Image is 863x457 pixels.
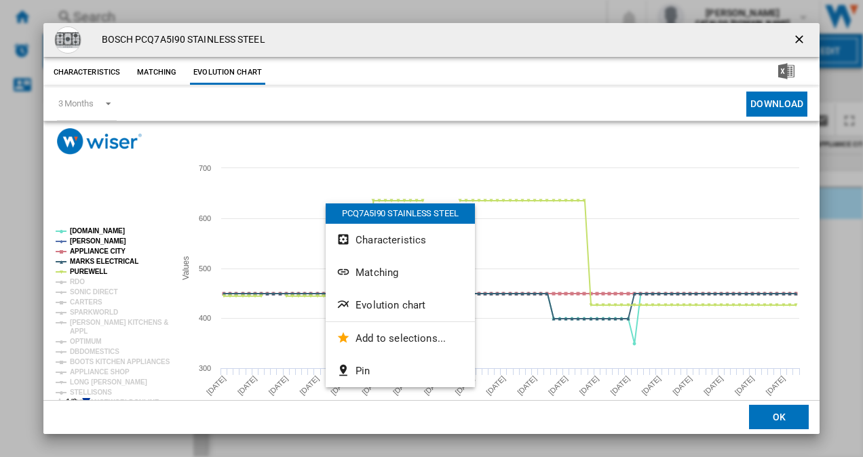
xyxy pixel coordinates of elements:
[733,374,755,397] tspan: [DATE]
[70,268,107,275] tspan: PUREWELL
[70,319,168,326] tspan: [PERSON_NAME] KITCHENS &
[70,237,126,245] tspan: [PERSON_NAME]
[70,247,126,255] tspan: APPLIANCE CITY
[70,288,117,296] tspan: SONIC DIRECT
[356,332,446,344] span: Add to selections...
[199,214,211,222] tspan: 600
[792,33,809,49] ng-md-icon: getI18NText('BUTTONS.CLOSE_DIALOG')
[356,266,398,279] span: Matching
[199,264,211,273] tspan: 500
[671,374,693,397] tspan: [DATE]
[749,405,809,430] button: OK
[764,374,786,397] tspan: [DATE]
[356,234,426,246] span: Characteristics
[484,374,507,397] tspan: [DATE]
[356,299,425,311] span: Evolution chart
[267,374,289,397] tspan: [DATE]
[746,92,807,117] button: Download
[70,309,118,316] tspan: SPARKWORLD
[199,314,211,322] tspan: 400
[70,298,102,306] tspan: CARTERS
[66,397,77,407] text: 1/2
[778,63,794,79] img: excel-24x24.png
[577,374,600,397] tspan: [DATE]
[326,355,475,387] button: Pin...
[516,374,538,397] tspan: [DATE]
[180,256,190,280] tspan: Values
[57,128,142,155] img: logo_wiser_300x94.png
[70,358,170,365] tspan: BOOTS KITCHEN APPLIANCES
[546,374,569,397] tspan: [DATE]
[326,289,475,321] button: Evolution chart
[787,26,814,54] button: getI18NText('BUTTONS.CLOSE_DIALOG')
[58,98,94,108] div: 3 Months
[235,374,258,397] tspan: [DATE]
[70,389,112,396] tspan: STELLISONS
[70,338,102,345] tspan: OPTIMUM
[95,33,265,47] h4: BOSCH PCQ7A5I90 STAINLESS STEEL
[43,23,820,435] md-dialog: Product popup
[70,378,147,386] tspan: LONG [PERSON_NAME]
[205,374,227,397] tspan: [DATE]
[356,365,370,377] span: Pin
[70,348,119,355] tspan: DBDOMESTICS
[70,258,138,265] tspan: MARKS ELECTRICAL
[609,374,631,397] tspan: [DATE]
[702,374,725,397] tspan: [DATE]
[640,374,662,397] tspan: [DATE]
[70,278,85,285] tspan: RDO
[70,227,125,235] tspan: [DOMAIN_NAME]
[326,224,475,256] button: Characteristics
[199,364,211,372] tspan: 300
[70,399,159,406] tspan: APPLIANCEWORLDONLINE
[70,327,88,335] tspan: APPL
[70,368,130,376] tspan: APPLIANCE SHOP
[326,256,475,289] button: Matching
[190,60,265,85] button: Evolution chart
[54,26,81,54] img: bosch_pcq7a5i90_1354972_34-0100-0335.jpg
[326,203,475,224] div: PCQ7A5I90 STAINLESS STEEL
[756,60,816,85] button: Download in Excel
[50,60,124,85] button: Characteristics
[127,60,187,85] button: Matching
[326,322,475,355] button: Add to selections...
[199,164,211,172] tspan: 700
[298,374,320,397] tspan: [DATE]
